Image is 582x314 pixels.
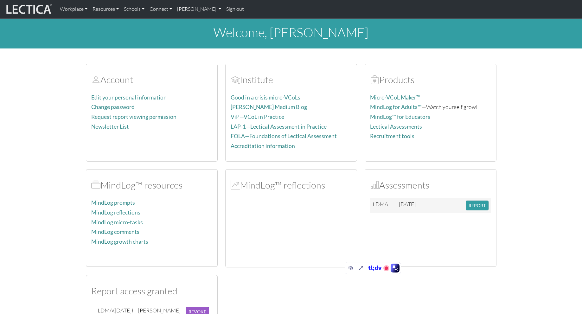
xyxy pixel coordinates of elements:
[113,307,133,314] span: ([DATE])
[91,285,212,297] h2: Report access granted
[91,209,140,216] a: MindLog reflections
[370,104,422,110] a: MindLog for Adults™
[370,198,397,213] td: LDMA
[91,238,148,245] a: MindLog growth charts
[91,74,100,85] span: Account
[370,102,491,112] p: —Watch yourself grow!
[231,74,352,85] h2: Institute
[175,3,224,16] a: [PERSON_NAME]
[231,113,284,120] a: ViP—VCoL in Practice
[91,113,176,120] a: Request report viewing permission
[91,228,139,235] a: MindLog comments
[231,143,295,149] a: Accreditation information
[370,94,420,101] a: Micro-VCoL Maker™
[370,133,414,139] a: Recruitment tools
[91,199,135,206] a: MindLog prompts
[91,219,143,226] a: MindLog micro-tasks
[147,3,175,16] a: Connect
[370,180,491,191] h2: Assessments
[231,179,240,191] span: MindLog
[370,74,491,85] h2: Products
[370,74,379,85] span: Products
[57,3,90,16] a: Workplace
[90,3,121,16] a: Resources
[370,123,422,130] a: Lectical Assessments
[231,133,337,139] a: FOLA—Foundations of Lectical Assessment
[466,201,489,210] button: REPORT
[138,307,181,314] div: [PERSON_NAME]
[91,104,135,110] a: Change password
[91,94,167,101] a: Edit your personal information
[91,123,129,130] a: Newsletter List
[399,201,416,208] span: [DATE]
[224,3,246,16] a: Sign out
[91,180,212,191] h2: MindLog™ resources
[370,113,430,120] a: MindLog™ for Educators
[5,3,52,15] img: lecticalive
[231,123,327,130] a: LAP-1—Lectical Assessment in Practice
[231,104,307,110] a: [PERSON_NAME] Medium Blog
[121,3,147,16] a: Schools
[91,179,100,191] span: MindLog™ resources
[231,94,300,101] a: Good in a crisis micro-VCoLs
[231,180,352,191] h2: MindLog™ reflections
[231,74,240,85] span: Account
[370,179,379,191] span: Assessments
[91,74,212,85] h2: Account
